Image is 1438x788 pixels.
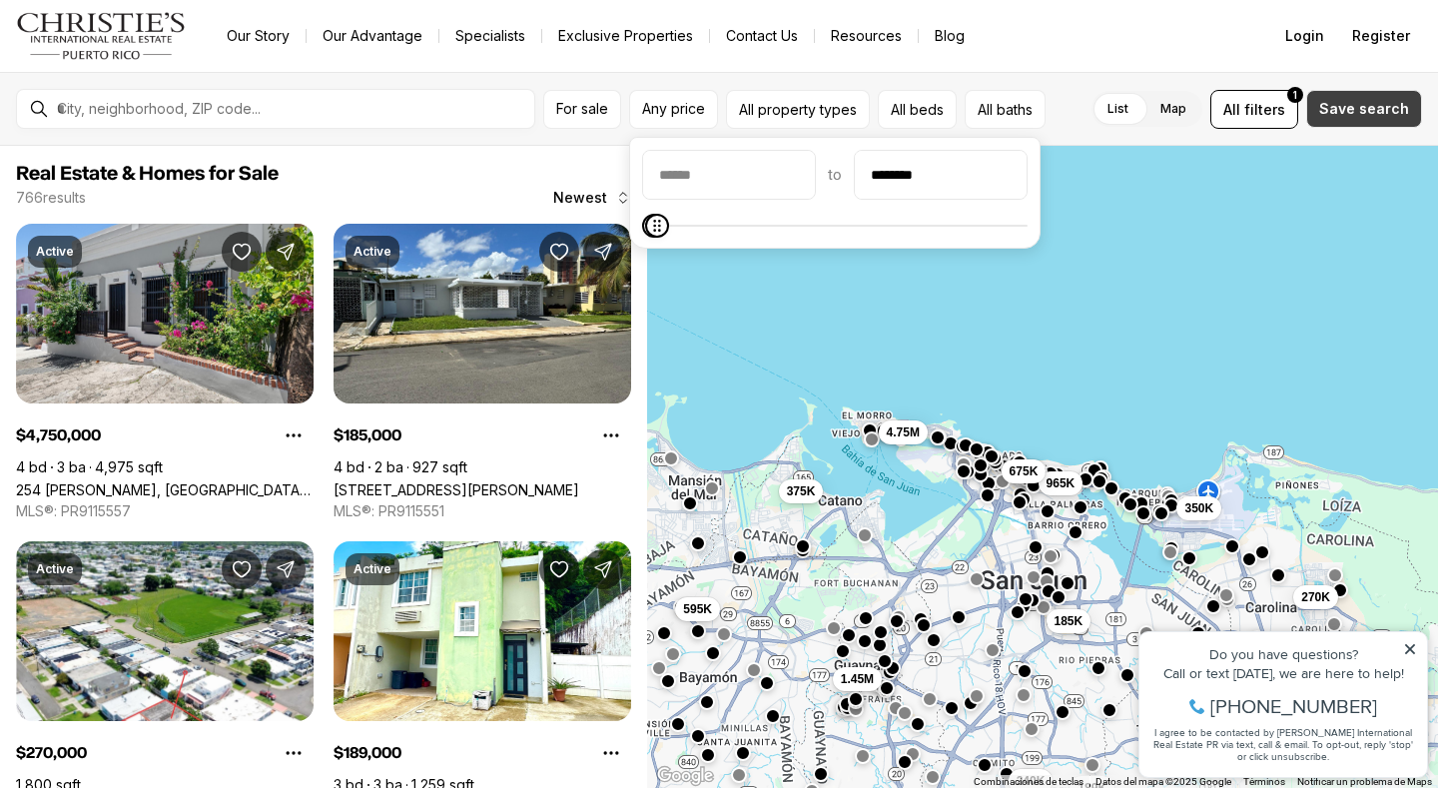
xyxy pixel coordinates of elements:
[1002,459,1047,483] button: 675K
[542,22,709,50] a: Exclusive Properties
[1273,16,1336,56] button: Login
[21,64,289,78] div: Call or text [DATE], we are here to help!
[25,123,285,161] span: I agree to be contacted by [PERSON_NAME] International Real Estate PR via text, call & email. To ...
[307,22,438,50] a: Our Advantage
[1176,496,1221,520] button: 350K
[1223,99,1240,120] span: All
[553,190,607,206] span: Newest
[16,481,314,498] a: 254 NORZAGARAY, SAN JUAN PR, 00901
[591,415,631,455] button: Property options
[1352,28,1410,44] span: Register
[919,22,981,50] a: Blog
[1210,90,1298,129] button: Allfilters1
[1306,90,1422,128] button: Save search
[1340,16,1422,56] button: Register
[439,22,541,50] a: Specialists
[629,90,718,129] button: Any price
[21,45,289,59] div: Do you have questions?
[1184,500,1213,516] span: 350K
[16,190,86,206] p: 766 results
[36,244,74,260] p: Active
[779,479,824,503] button: 375K
[36,561,74,577] p: Active
[16,12,187,60] img: logo
[16,164,279,184] span: Real Estate & Homes for Sale
[879,420,928,444] button: 4.75M
[643,151,815,199] input: priceMin
[354,561,391,577] p: Active
[1047,609,1091,633] button: 185K
[710,22,814,50] button: Contact Us
[1091,91,1144,127] label: List
[726,90,870,129] button: All property types
[1144,91,1202,127] label: Map
[82,94,249,114] span: [PHONE_NUMBER]
[1285,28,1324,44] span: Login
[222,232,262,272] button: Save Property: 254 NORZAGARAY
[556,101,608,117] span: For sale
[841,671,874,687] span: 1.45M
[828,167,842,183] span: to
[1293,87,1297,103] span: 1
[675,597,720,621] button: 595K
[1047,475,1076,491] span: 965K
[354,244,391,260] p: Active
[1095,776,1231,787] span: Datos del mapa ©2025 Google
[965,90,1046,129] button: All baths
[543,90,621,129] button: For sale
[539,549,579,589] button: Save Property: Portal de la Cumbres PRINCIPE
[266,232,306,272] button: Share Property
[1301,589,1330,605] span: 270K
[787,483,816,499] span: 375K
[1055,613,1083,629] span: 185K
[642,101,705,117] span: Any price
[855,151,1027,199] input: priceMax
[878,90,957,129] button: All beds
[833,667,882,691] button: 1.45M
[887,424,920,440] span: 4.75M
[334,481,579,498] a: 56 CALLE, SAN JUAN PR, 00921
[1244,99,1285,120] span: filters
[645,214,669,238] span: Maximum
[539,232,579,272] button: Save Property: 56 CALLE
[1010,463,1039,479] span: 675K
[591,733,631,773] button: Property options
[683,601,712,617] span: 595K
[266,549,306,589] button: Share Property
[1319,101,1409,117] span: Save search
[1039,471,1083,495] button: 965K
[274,733,314,773] button: Property options
[274,415,314,455] button: Property options
[541,178,643,218] button: Newest
[583,549,623,589] button: Share Property
[815,22,918,50] a: Resources
[583,232,623,272] button: Share Property
[1293,585,1338,609] button: 270K
[642,214,666,238] span: Minimum
[211,22,306,50] a: Our Story
[222,549,262,589] button: Save Property: Calle 26 S7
